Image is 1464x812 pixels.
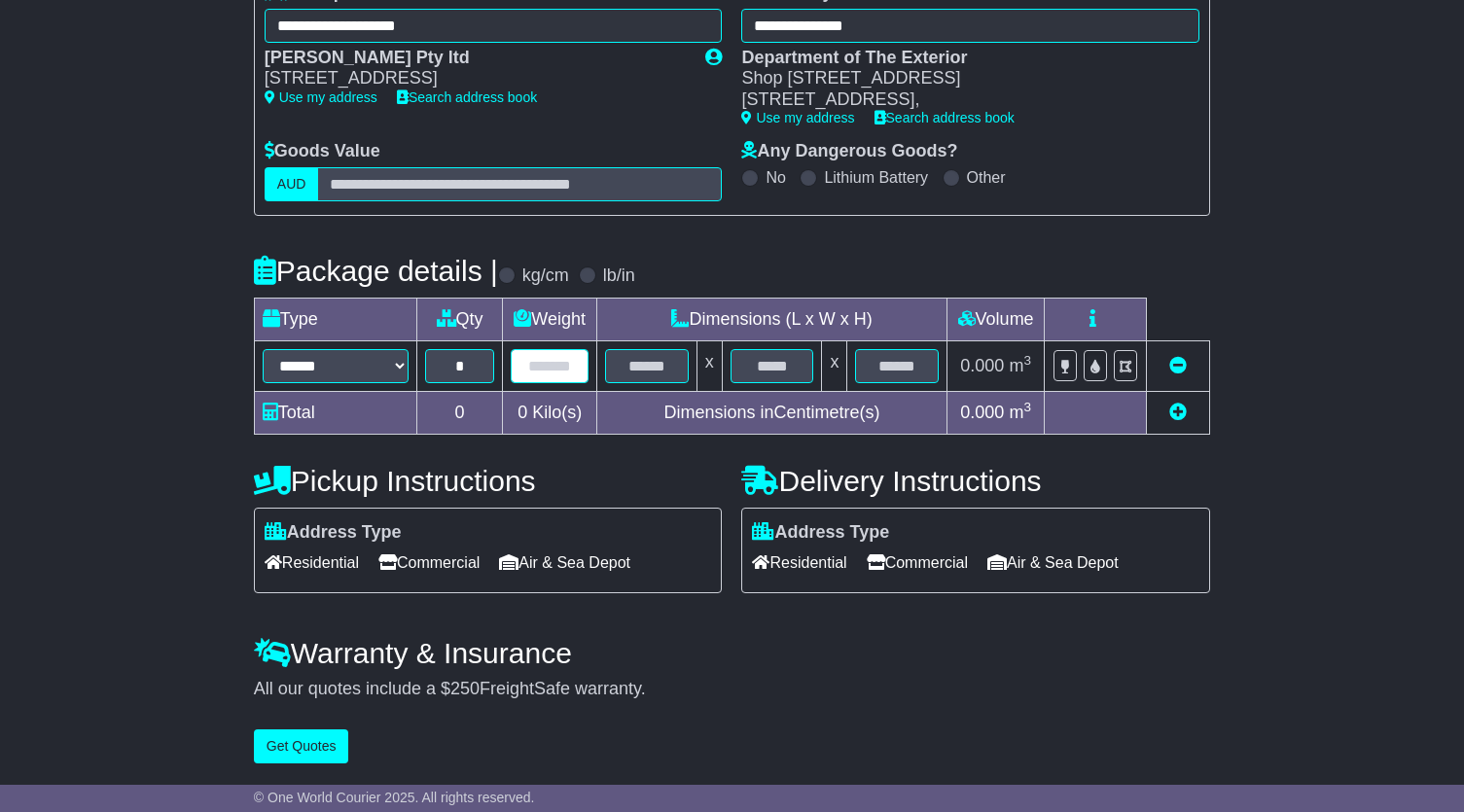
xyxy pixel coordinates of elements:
[597,391,947,434] td: Dimensions in Centimetre(s)
[503,391,597,434] td: Kilo(s)
[254,637,1210,669] h4: Warranty & Insurance
[522,265,569,287] label: kg/cm
[960,403,1004,422] span: 0.000
[766,168,785,187] label: No
[967,168,1006,187] label: Other
[265,68,687,89] div: [STREET_ADDRESS]
[603,265,635,287] label: lb/in
[824,168,928,187] label: Lithium Battery
[752,547,846,578] span: Residential
[822,340,847,391] td: x
[265,48,687,69] div: [PERSON_NAME] Pty ltd
[416,298,502,340] td: Qty
[741,465,1210,497] h4: Delivery Instructions
[741,110,854,125] a: Use my address
[378,547,480,578] span: Commercial
[265,522,402,544] label: Address Type
[1169,403,1187,422] a: Add new item
[1169,356,1187,375] a: Remove this item
[254,729,349,763] button: Get Quotes
[960,356,1004,375] span: 0.000
[254,391,416,434] td: Total
[1009,403,1031,422] span: m
[741,141,957,162] label: Any Dangerous Goods?
[450,679,480,698] span: 250
[499,547,630,578] span: Air & Sea Depot
[1009,356,1031,375] span: m
[254,679,1210,700] div: All our quotes include a $ FreightSafe warranty.
[987,547,1119,578] span: Air & Sea Depot
[741,89,1180,111] div: [STREET_ADDRESS],
[416,391,502,434] td: 0
[867,547,968,578] span: Commercial
[752,522,889,544] label: Address Type
[741,48,1180,69] div: Department of The Exterior
[597,298,947,340] td: Dimensions (L x W x H)
[254,298,416,340] td: Type
[875,110,1015,125] a: Search address book
[265,167,319,201] label: AUD
[1023,400,1031,414] sup: 3
[696,340,722,391] td: x
[265,89,377,105] a: Use my address
[518,403,527,422] span: 0
[265,547,359,578] span: Residential
[254,790,535,805] span: © One World Courier 2025. All rights reserved.
[397,89,537,105] a: Search address book
[1023,353,1031,368] sup: 3
[503,298,597,340] td: Weight
[254,255,498,287] h4: Package details |
[741,68,1180,89] div: Shop [STREET_ADDRESS]
[265,141,380,162] label: Goods Value
[947,298,1045,340] td: Volume
[254,465,723,497] h4: Pickup Instructions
